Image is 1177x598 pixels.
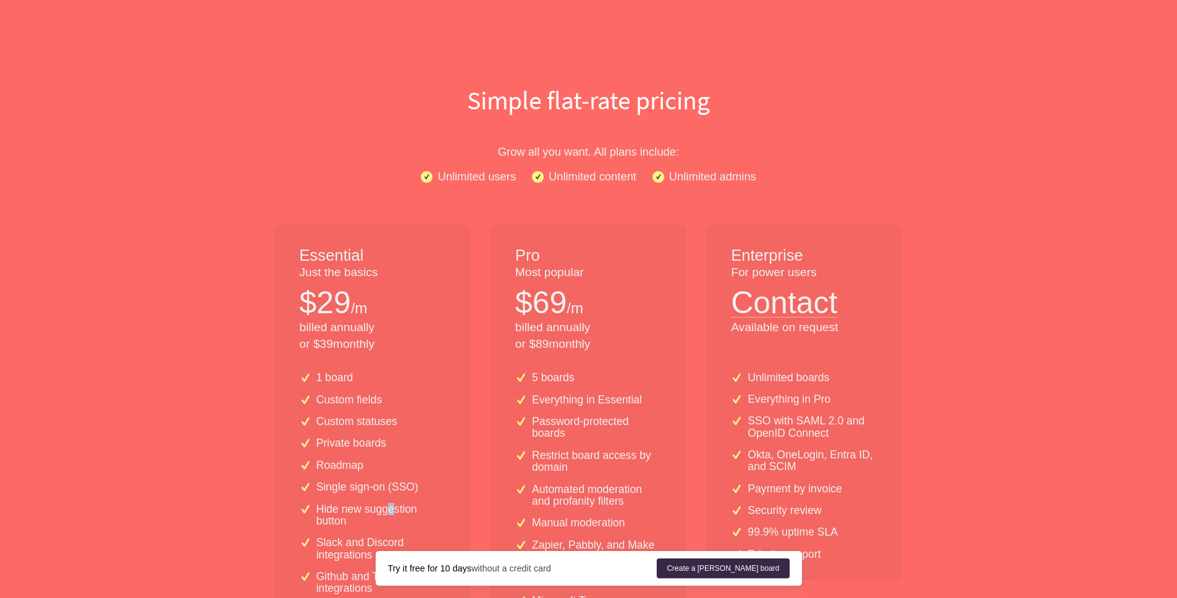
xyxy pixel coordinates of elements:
h1: Enterprise [731,245,877,267]
p: 5 boards [532,372,574,384]
p: Just the basics [300,264,446,281]
p: Single sign-on (SSO) [316,481,418,493]
p: Unlimited content [549,167,636,185]
p: Unlimited admins [669,167,756,185]
p: For power users [731,264,877,281]
p: Hide new suggestion button [316,503,446,528]
p: Most popular [515,264,662,281]
p: $ 29 [300,281,351,324]
p: Okta, OneLogin, Entra ID, and SCIM [748,449,877,473]
p: $ 69 [515,281,567,324]
p: Payment by invoice [748,483,842,495]
p: Private boards [316,437,386,449]
p: billed annually or $ 39 monthly [300,319,446,353]
p: Slack and Discord integrations [316,537,446,561]
p: 99.9% uptime SLA [748,526,838,538]
p: Priority support [748,549,821,560]
button: Contact [731,281,837,318]
p: Automated moderation and profanity filters [532,484,662,508]
p: Grow all you want. All plans include: [193,143,984,161]
p: 1 board [316,372,353,384]
p: Zapier, Pabbly, and Make integrations [532,539,662,563]
p: Everything in Pro [748,394,830,405]
a: Create a [PERSON_NAME] board [657,558,789,578]
h1: Pro [515,245,662,267]
p: /m [567,298,583,319]
h1: Simple flat-rate pricing [193,82,984,118]
p: Unlimited users [437,167,516,185]
p: Everything in Essential [532,394,642,406]
p: SSO with SAML 2.0 and OpenID Connect [748,415,877,439]
p: Available on request [731,319,877,336]
p: Custom statuses [316,416,397,427]
p: Unlimited boards [748,372,829,384]
h1: Essential [300,245,446,267]
p: Roadmap [316,460,363,471]
strong: Try it free for 10 days [388,563,471,573]
div: without a credit card [388,562,657,575]
p: Restrict board access by domain [532,450,662,474]
p: /m [351,298,368,319]
p: Manual moderation [532,517,625,529]
p: Security review [748,505,821,516]
p: Custom fields [316,394,382,406]
p: billed annually or $ 89 monthly [515,319,662,353]
p: Password-protected boards [532,416,662,440]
